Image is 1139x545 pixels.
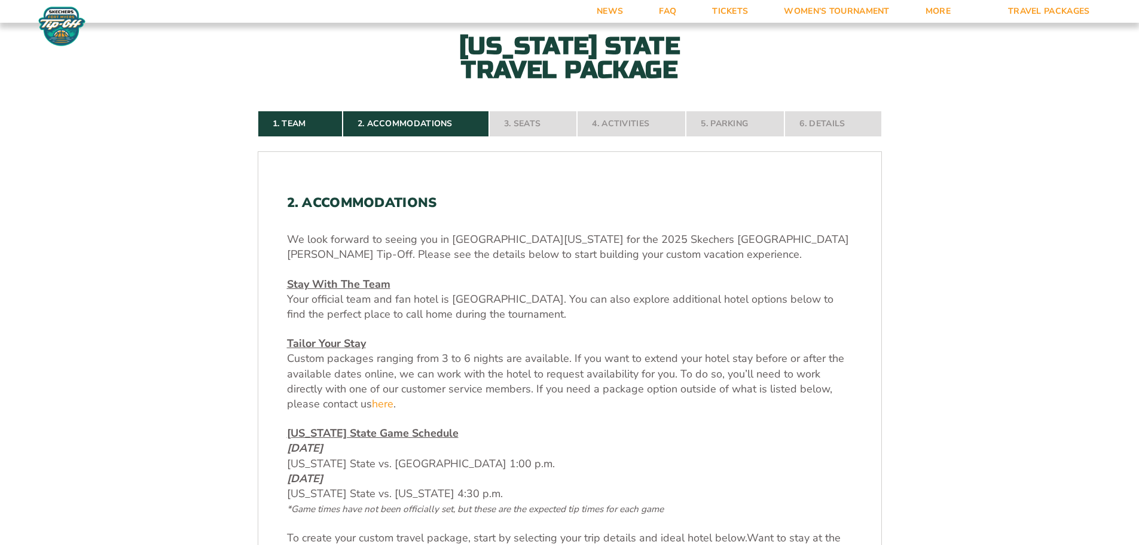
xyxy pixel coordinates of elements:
em: [DATE] [287,471,323,486]
h2: [US_STATE] State Travel Package [438,34,701,82]
a: here [372,397,393,412]
img: Fort Myers Tip-Off [36,6,88,47]
span: To create your custom travel package, start by selecting your trip details and ideal hotel below. [287,531,747,545]
h2: 2. Accommodations [287,195,853,211]
span: Your official team and fan hotel is [GEOGRAPHIC_DATA]. You can also explore additional hotel opti... [287,292,833,321]
p: We look forward to seeing you in [GEOGRAPHIC_DATA][US_STATE] for the 2025 Skechers [GEOGRAPHIC_DA... [287,232,853,262]
em: [DATE] [287,441,323,455]
span: *Game times have not been officially set, but these are the expected tip times for each game [287,503,664,515]
span: [US_STATE] State vs. [GEOGRAPHIC_DATA] 1:00 p.m. [US_STATE] State vs. [US_STATE] 4:30 p.m. [287,441,664,516]
span: . [393,397,396,411]
u: Tailor Your Stay [287,336,366,351]
a: 1. Team [258,111,343,137]
span: Custom packages ranging from 3 to 6 nights are available. If you want to extend your hotel stay b... [287,351,844,411]
span: [US_STATE] State Game Schedule [287,426,459,440]
u: Stay With The Team [287,277,390,291]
